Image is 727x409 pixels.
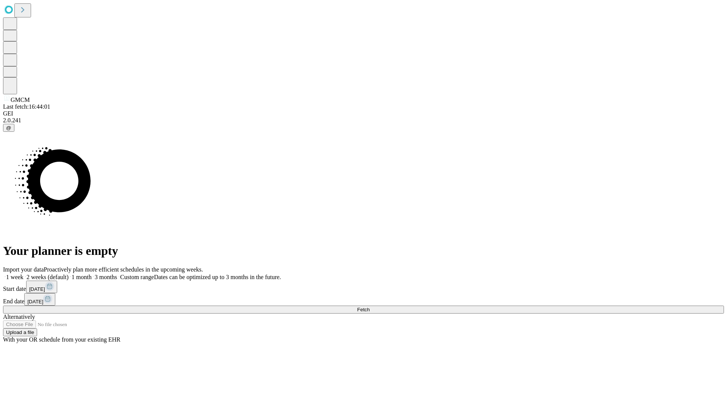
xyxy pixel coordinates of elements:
[72,274,92,280] span: 1 month
[29,286,45,292] span: [DATE]
[3,244,724,258] h1: Your planner is empty
[154,274,281,280] span: Dates can be optimized up to 3 months in the future.
[6,274,23,280] span: 1 week
[120,274,154,280] span: Custom range
[3,306,724,314] button: Fetch
[3,336,120,343] span: With your OR schedule from your existing EHR
[3,314,35,320] span: Alternatively
[3,266,44,273] span: Import your data
[27,274,69,280] span: 2 weeks (default)
[95,274,117,280] span: 3 months
[26,281,57,293] button: [DATE]
[3,117,724,124] div: 2.0.241
[3,110,724,117] div: GEI
[6,125,11,131] span: @
[3,328,37,336] button: Upload a file
[3,293,724,306] div: End date
[27,299,43,304] span: [DATE]
[24,293,55,306] button: [DATE]
[44,266,203,273] span: Proactively plan more efficient schedules in the upcoming weeks.
[357,307,370,312] span: Fetch
[3,103,50,110] span: Last fetch: 16:44:01
[3,281,724,293] div: Start date
[11,97,30,103] span: GMCM
[3,124,14,132] button: @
